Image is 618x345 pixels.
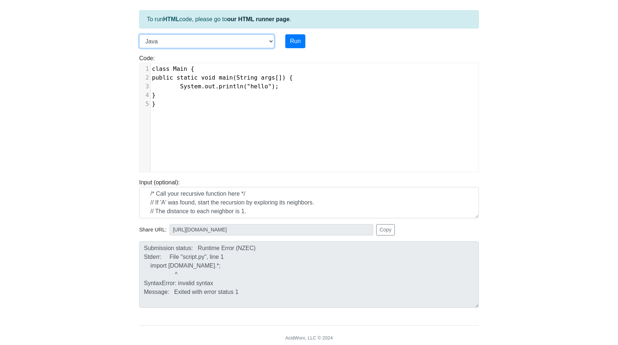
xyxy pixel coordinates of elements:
span: Share URL: [139,226,167,234]
span: class Main { [152,65,194,72]
a: our HTML runner page [227,16,290,22]
button: Run [285,34,305,48]
div: To run code, please go to . [139,10,479,28]
span: } [152,100,156,107]
div: 1 [140,65,150,73]
div: 4 [140,91,150,100]
strong: HTML [163,16,179,22]
input: No share available yet [169,224,373,235]
button: Copy [376,224,395,235]
div: Input (optional): [134,178,484,218]
span: public static void main(String args[]) { [152,74,293,81]
div: 2 [140,73,150,82]
div: 3 [140,82,150,91]
span: System.out.println("hello"); [152,83,279,90]
div: Code: [134,54,484,172]
div: AcidWorx, LLC © 2024 [285,334,333,341]
div: 5 [140,100,150,108]
span: } [152,92,156,99]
